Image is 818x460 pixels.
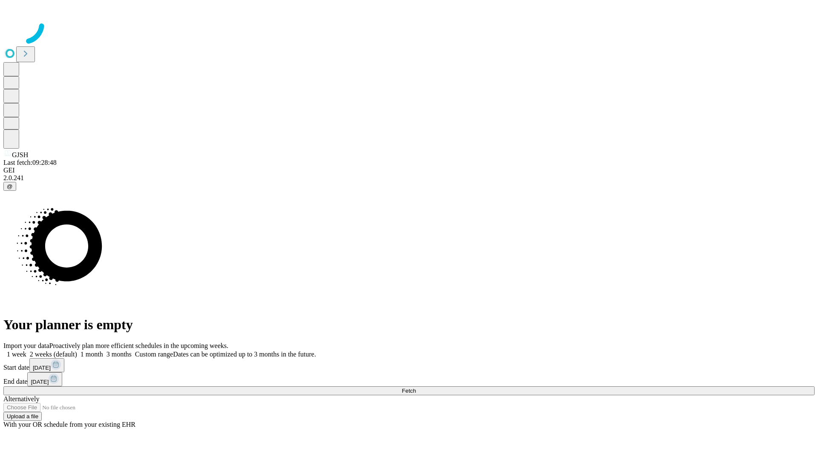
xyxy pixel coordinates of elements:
[29,358,64,372] button: [DATE]
[81,351,103,358] span: 1 month
[7,351,26,358] span: 1 week
[3,412,42,421] button: Upload a file
[107,351,132,358] span: 3 months
[49,342,228,349] span: Proactively plan more efficient schedules in the upcoming weeks.
[3,358,815,372] div: Start date
[3,182,16,191] button: @
[173,351,316,358] span: Dates can be optimized up to 3 months in the future.
[3,386,815,395] button: Fetch
[7,183,13,190] span: @
[3,159,57,166] span: Last fetch: 09:28:48
[30,351,77,358] span: 2 weeks (default)
[3,372,815,386] div: End date
[33,365,51,371] span: [DATE]
[3,395,39,402] span: Alternatively
[3,167,815,174] div: GEI
[27,372,62,386] button: [DATE]
[3,174,815,182] div: 2.0.241
[31,379,49,385] span: [DATE]
[12,151,28,158] span: GJSH
[135,351,173,358] span: Custom range
[402,388,416,394] span: Fetch
[3,421,135,428] span: With your OR schedule from your existing EHR
[3,342,49,349] span: Import your data
[3,317,815,333] h1: Your planner is empty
